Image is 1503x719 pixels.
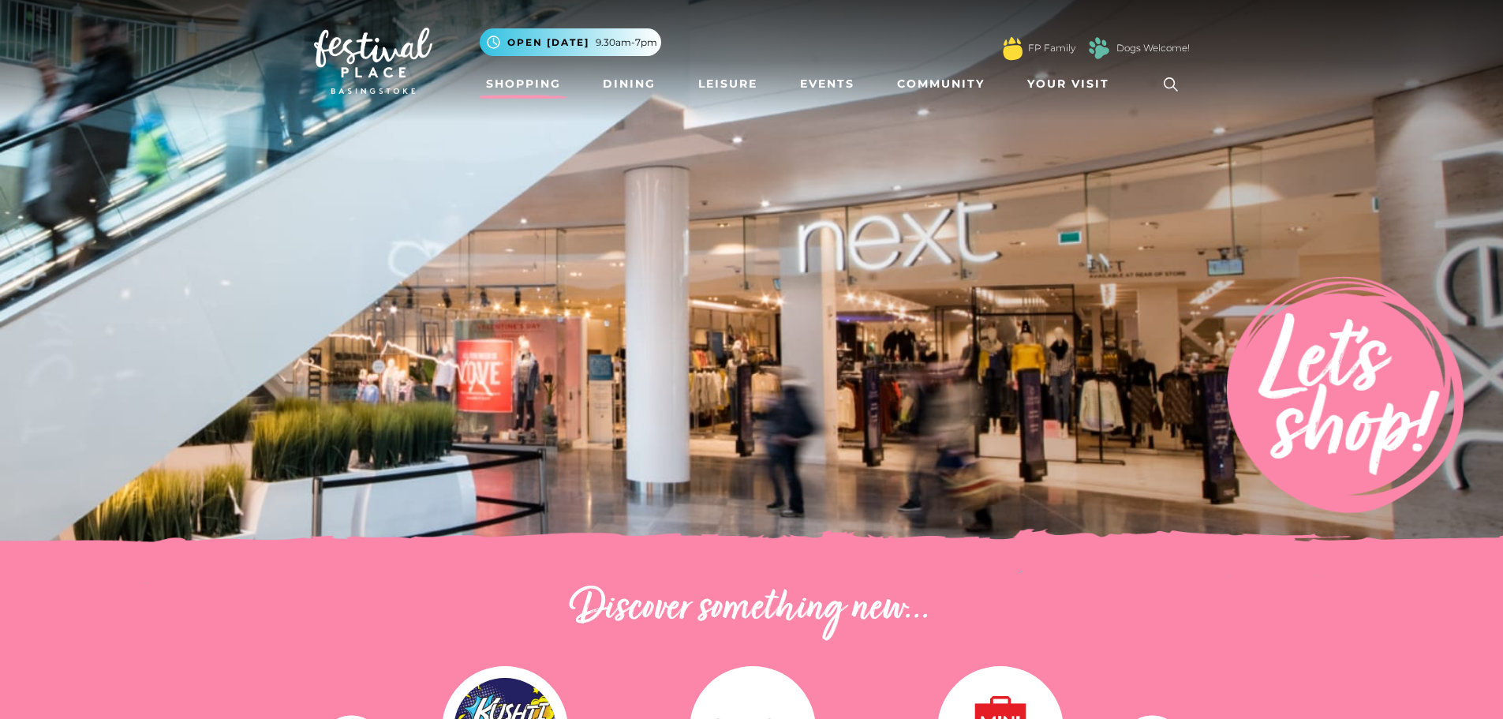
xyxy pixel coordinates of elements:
[314,28,432,94] img: Festival Place Logo
[480,28,661,56] button: Open [DATE] 9.30am-7pm
[1021,69,1124,99] a: Your Visit
[891,69,991,99] a: Community
[480,69,567,99] a: Shopping
[1028,41,1075,55] a: FP Family
[1116,41,1190,55] a: Dogs Welcome!
[1027,76,1109,92] span: Your Visit
[596,36,657,50] span: 9.30am-7pm
[596,69,662,99] a: Dining
[692,69,764,99] a: Leisure
[314,584,1190,635] h2: Discover something new...
[794,69,861,99] a: Events
[507,36,589,50] span: Open [DATE]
